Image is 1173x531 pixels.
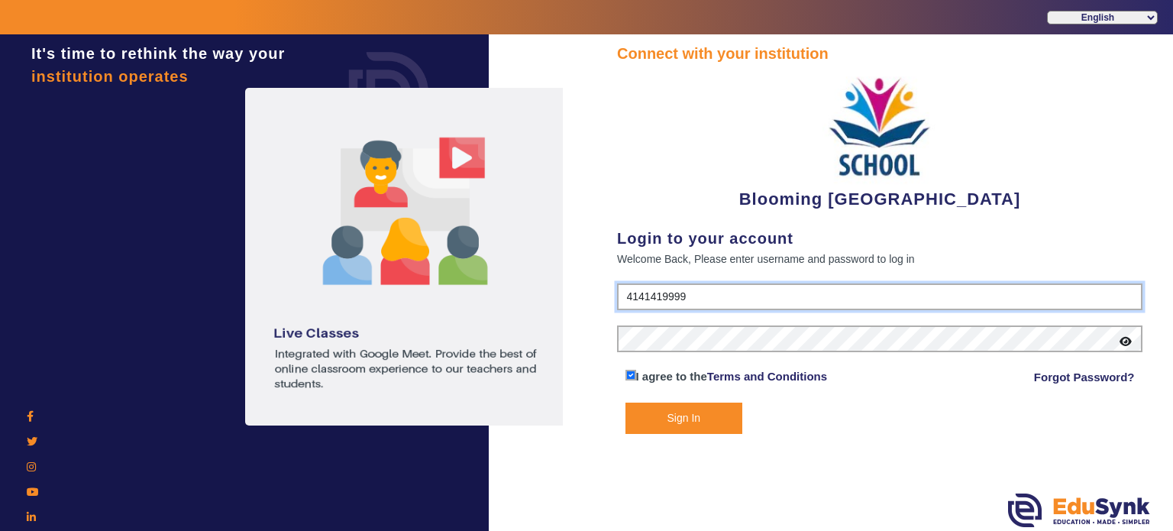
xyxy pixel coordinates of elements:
[331,34,446,149] img: login.png
[617,250,1142,268] div: Welcome Back, Please enter username and password to log in
[617,65,1142,212] div: Blooming [GEOGRAPHIC_DATA]
[822,65,937,186] img: 3e5c6726-73d6-4ac3-b917-621554bbe9c3
[31,68,189,85] span: institution operates
[1034,368,1135,387] a: Forgot Password?
[245,88,566,426] img: login1.png
[636,370,707,383] span: I agree to the
[31,45,285,62] span: It's time to rethink the way your
[617,227,1142,250] div: Login to your account
[617,283,1142,311] input: User Name
[625,403,743,434] button: Sign In
[1008,494,1150,527] img: edusynk.png
[707,370,827,383] a: Terms and Conditions
[617,42,1142,65] div: Connect with your institution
